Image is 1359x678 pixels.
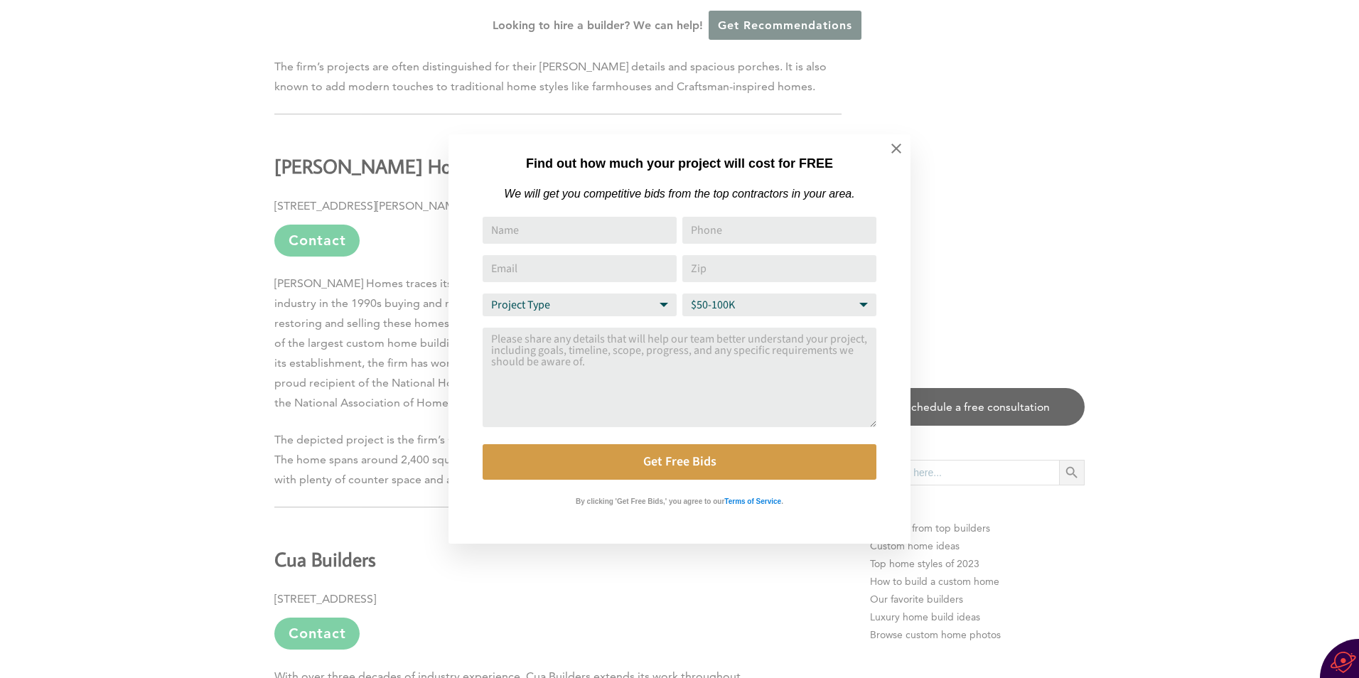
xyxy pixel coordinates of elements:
strong: Find out how much your project will cost for FREE [526,156,833,171]
button: Close [871,124,921,173]
a: Terms of Service [724,494,781,506]
input: Email Address [483,255,677,282]
strong: Terms of Service [724,497,781,505]
input: Phone [682,217,876,244]
select: Project Type [483,294,677,316]
input: Name [483,217,677,244]
strong: . [781,497,783,505]
textarea: Comment or Message [483,328,876,427]
button: Get Free Bids [483,444,876,480]
strong: By clicking 'Get Free Bids,' you agree to our [576,497,724,505]
select: Budget Range [682,294,876,316]
input: Zip [682,255,876,282]
em: We will get you competitive bids from the top contractors in your area. [504,188,854,200]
